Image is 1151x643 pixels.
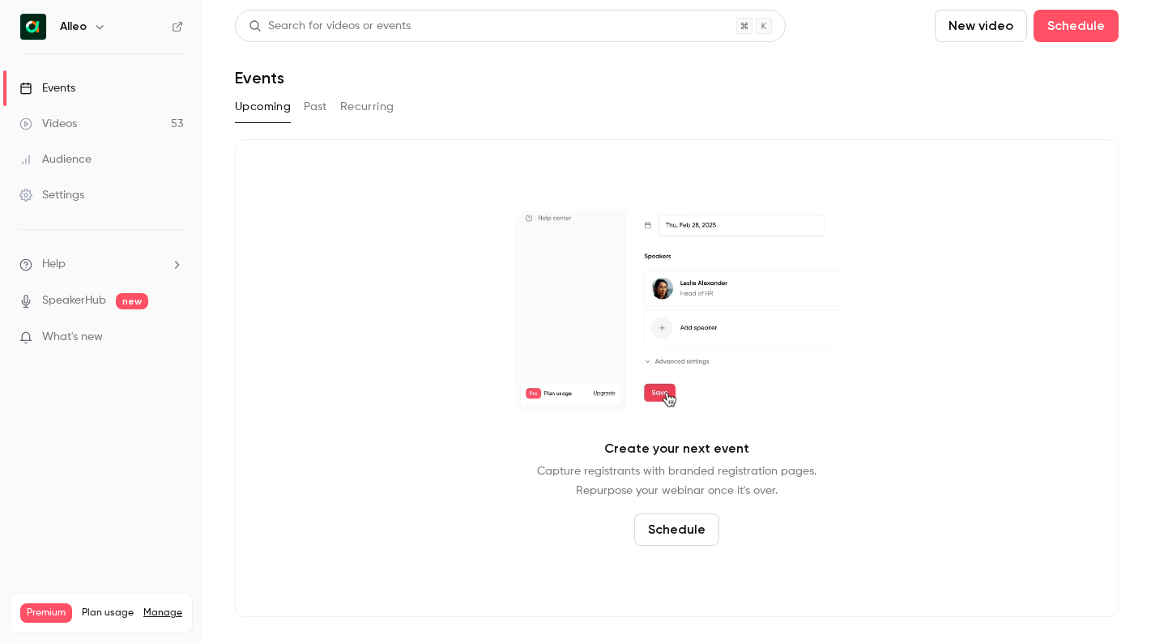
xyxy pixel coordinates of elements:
[82,607,134,620] span: Plan usage
[19,80,75,96] div: Events
[935,10,1027,42] button: New video
[42,256,66,273] span: Help
[1034,10,1119,42] button: Schedule
[164,330,183,345] iframe: Noticeable Trigger
[19,187,84,203] div: Settings
[143,607,182,620] a: Manage
[20,14,46,40] img: Alleo
[60,19,87,35] h6: Alleo
[235,68,284,87] h1: Events
[634,513,719,546] button: Schedule
[19,151,92,168] div: Audience
[20,603,72,623] span: Premium
[235,94,291,120] button: Upcoming
[537,462,816,500] p: Capture registrants with branded registration pages. Repurpose your webinar once it's over.
[42,292,106,309] a: SpeakerHub
[116,293,148,309] span: new
[19,116,77,132] div: Videos
[249,18,411,35] div: Search for videos or events
[19,256,183,273] li: help-dropdown-opener
[604,439,749,458] p: Create your next event
[340,94,394,120] button: Recurring
[304,94,327,120] button: Past
[42,329,103,346] span: What's new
